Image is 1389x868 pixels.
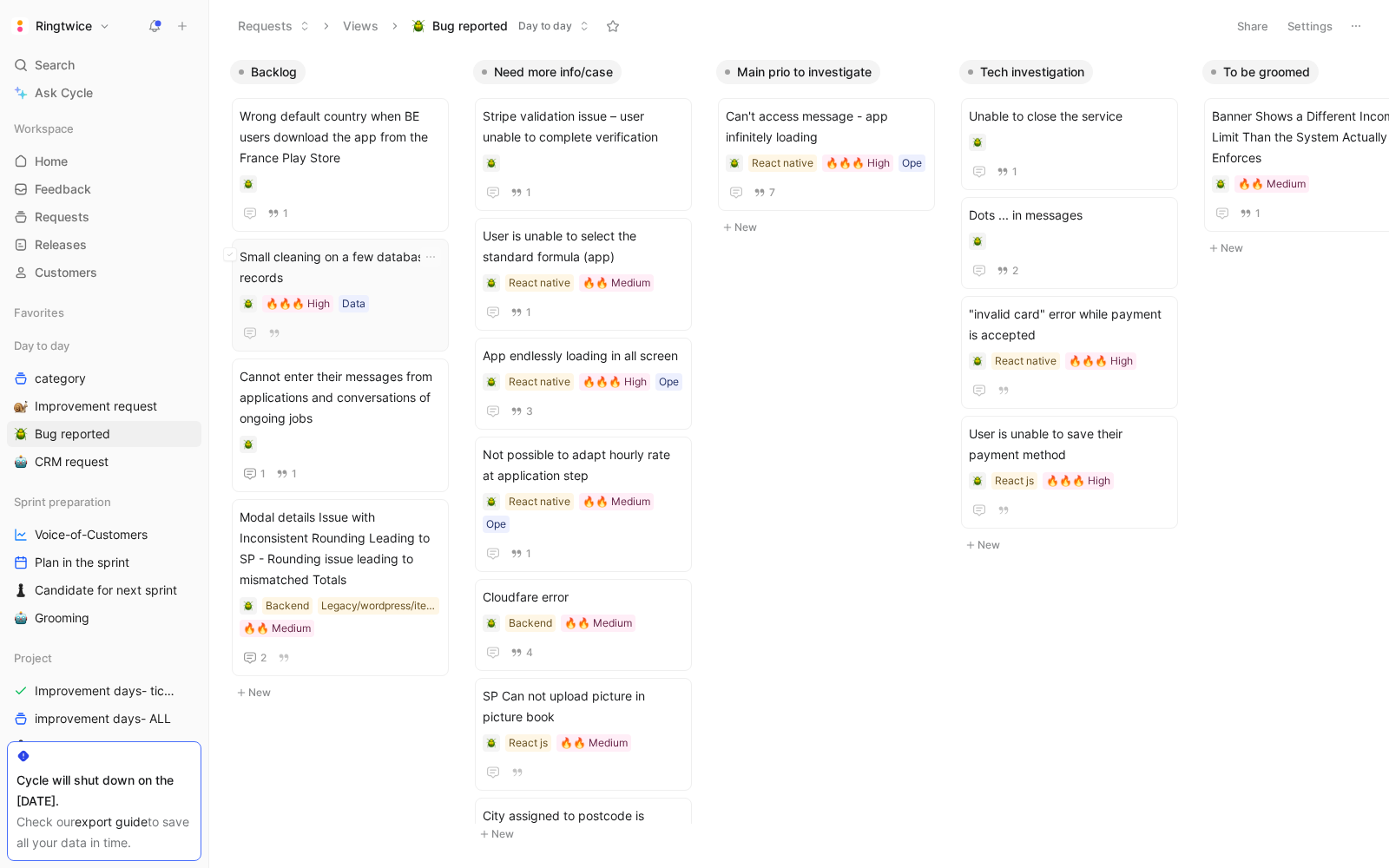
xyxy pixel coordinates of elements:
img: 🪲 [486,278,497,288]
span: 1 [526,549,531,559]
span: Wrong default country when BE users download the app from the France Play Store [240,106,441,168]
span: Releases [35,236,87,253]
div: 🪲 [483,493,500,510]
span: Cloudfare error [483,587,684,608]
button: RingtwiceRingtwice [7,14,115,38]
span: Grooming [35,609,89,627]
img: ♟️ [14,583,28,597]
span: Workspace [14,120,74,137]
a: category [7,365,201,391]
button: ♟️ [10,736,31,757]
div: 🔥🔥🔥 High [1069,352,1133,370]
span: User is unable to save their payment method [969,424,1170,465]
a: export guide [75,814,148,829]
button: 3 [507,402,537,421]
span: Backlog [251,63,297,81]
div: Need more info/caseNew [466,52,709,853]
button: Requests [230,13,318,39]
img: ♟️ [14,740,28,753]
span: Day to day [518,17,572,35]
div: 🪲 [1212,175,1229,193]
button: 1 [507,183,535,202]
div: 🔥🔥🔥 High [826,155,890,172]
button: New [716,217,945,238]
span: Day to day [14,337,69,354]
div: 🔥🔥 Medium [583,493,650,510]
span: Plan in the sprint [35,554,129,571]
a: Voice-of-Customers [7,522,201,548]
button: 1 [264,204,292,223]
a: ♟️Card investigations [7,733,201,759]
span: 7 [769,187,775,198]
a: Ask Cycle [7,80,201,106]
span: Main prio to investigate [737,63,872,81]
span: Search [35,55,75,76]
a: SP Can not upload picture in picture bookReact js🔥🔥 Medium [475,678,692,791]
a: Feedback [7,176,201,202]
div: 🪲 [726,155,743,172]
div: 🪲 [483,734,500,752]
span: Favorites [14,304,64,321]
a: Plan in the sprint [7,549,201,575]
button: 🪲 [10,424,31,444]
span: Bug reported [432,17,508,35]
img: 🪲 [243,299,253,309]
button: 🐌 [10,396,31,417]
div: Tech investigationNew [952,52,1195,564]
div: BacklogNew [223,52,466,712]
img: 🪲 [486,618,497,628]
a: Customers [7,260,201,286]
div: Ope [486,516,506,533]
img: 🪲 [243,439,253,450]
span: User is unable to select the standard formula (app) [483,226,684,267]
button: 🤖 [10,608,31,628]
div: Day to day [7,332,201,358]
div: ProjectImprovement days- tickets readyimprovement days- ALL♟️Card investigations [7,645,201,759]
img: 🪲 [486,158,497,168]
span: Stripe validation issue – user unable to complete verification [483,106,684,148]
img: 🪲 [14,427,28,441]
div: React native [995,352,1057,370]
a: improvement days- ALL [7,706,201,732]
span: 3 [526,406,533,417]
div: 🔥🔥 Medium [564,615,632,632]
a: App endlessly loading in all screenReact native🔥🔥🔥 HighOpe3 [475,338,692,430]
span: Sprint preparation [14,493,111,510]
div: 🔥🔥🔥 High [583,373,647,391]
div: Backend [266,597,309,615]
button: ♟️ [10,580,31,601]
a: Wrong default country when BE users download the app from the France Play Store1 [232,98,449,232]
a: Not possible to adapt hourly rate at application stepReact native🔥🔥 MediumOpe1 [475,437,692,572]
img: 🪲 [411,19,425,33]
div: 🔥🔥 Medium [560,734,628,752]
a: Unable to close the service1 [961,98,1178,190]
button: 🪲Bug reportedDay to day [404,13,597,39]
span: Modal details Issue with Inconsistent Rounding Leading to SP - Rounding issue leading to mismatch... [240,507,441,590]
button: 1 [1236,204,1264,223]
a: User is unable to save their payment methodReact js🔥🔥🔥 High [961,416,1178,529]
img: 🤖 [14,455,28,469]
div: Project [7,645,201,671]
a: Improvement days- tickets ready [7,678,201,704]
div: 🔥🔥🔥 High [266,295,330,312]
div: 🪲 [969,233,986,250]
button: 🤖 [10,451,31,472]
span: Customers [35,264,97,281]
a: Can't access message - app infinitely loadingReact native🔥🔥🔥 HighOpe7 [718,98,935,211]
button: Share [1229,14,1276,38]
div: React js [995,472,1034,490]
div: 🪲 [483,373,500,391]
a: Stripe validation issue – user unable to complete verification1 [475,98,692,211]
button: 2 [993,261,1022,280]
div: 🪲 [483,615,500,632]
button: New [230,682,459,703]
div: 🔥🔥 Medium [583,274,650,292]
span: 1 [283,208,288,219]
button: 1 [993,162,1021,181]
button: 7 [750,183,779,202]
span: Unable to close the service [969,106,1170,127]
div: React native [509,274,570,292]
img: 🪲 [486,496,497,507]
div: 🪲 [969,134,986,151]
button: Main prio to investigate [716,60,880,84]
